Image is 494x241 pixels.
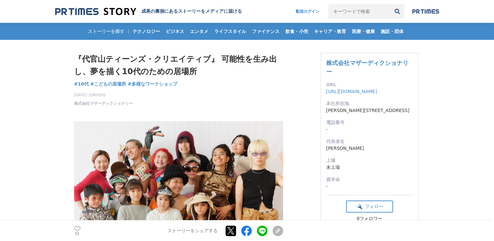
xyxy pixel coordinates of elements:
dd: [PERSON_NAME] [326,145,413,152]
a: 株式会社マザーディクショナリー [74,101,133,106]
dt: 代表者名 [326,138,413,145]
span: ビジネス [163,28,187,34]
a: #多様なワークショップ [128,81,177,88]
dt: 本社所在地 [326,100,413,107]
a: 成果の裏側にあるストーリーをメディアに届ける 成果の裏側にあるストーリーをメディアに届ける [55,7,242,16]
dd: - [326,183,413,190]
dt: 資本金 [326,176,413,183]
img: prtimes [412,9,439,14]
a: 配信ログイン [289,4,326,19]
dd: [PERSON_NAME][STREET_ADDRESS] [326,107,413,114]
a: ファイナンス [249,23,282,40]
a: #こどもの居場所 [90,81,126,88]
input: キーワードで検索 [328,4,390,19]
span: #多様なワークショップ [128,81,177,87]
span: #こどもの居場所 [90,81,126,87]
p: 51 [74,232,81,235]
a: ライフスタイル [212,23,249,40]
a: テクノロジー [130,23,163,40]
span: 施設・団体 [378,28,406,34]
a: [URL][DOMAIN_NAME] [326,89,377,94]
dt: 電話番号 [326,119,413,126]
span: ライフスタイル [212,28,249,34]
dt: 上場 [326,157,413,164]
p: ストーリーをシェアする [167,228,218,234]
span: エンタメ [187,28,211,34]
a: 施設・団体 [378,23,406,40]
span: テクノロジー [130,28,163,34]
span: キャリア・教育 [311,28,349,34]
a: 医療・健康 [349,23,377,40]
button: 検索 [390,4,405,19]
a: エンタメ [187,23,211,40]
a: #10代 [74,81,89,88]
span: 医療・健康 [349,28,377,34]
a: 株式会社マザーディクショナリー [326,59,408,75]
button: フォロー [346,201,393,213]
dd: 未上場 [326,164,413,171]
h2: 成果の裏側にあるストーリーをメディアに届ける [141,8,242,14]
dd: - [326,126,413,133]
a: 飲食・小売 [283,23,311,40]
span: [DATE] 10時00分 [74,92,133,98]
a: ビジネス [163,23,187,40]
h1: 『代官山ティーンズ・クリエイティブ』 可能性を生み出し、夢を描く10代のための居場所 [74,53,283,78]
span: 飲食・小売 [283,28,311,34]
a: キャリア・教育 [311,23,349,40]
span: #10代 [74,81,89,87]
span: ファイナンス [249,28,282,34]
img: 成果の裏側にあるストーリーをメディアに届ける [55,7,136,16]
div: 0フォロワー [346,216,393,222]
dt: URL [326,81,413,88]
